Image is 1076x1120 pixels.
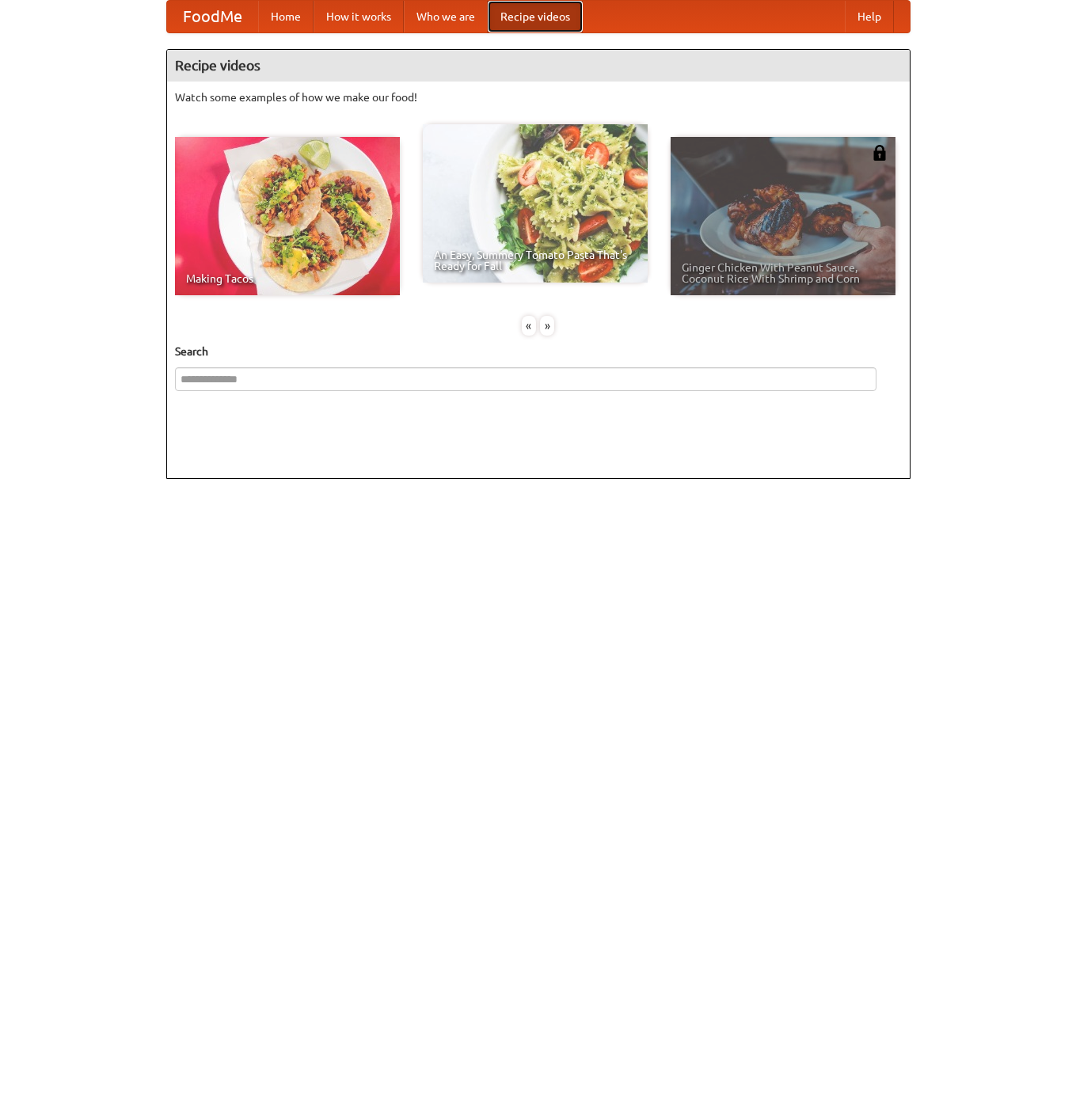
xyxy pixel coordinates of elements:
p: Watch some examples of how we make our food! [175,89,902,105]
h4: Recipe videos [167,50,910,82]
a: Help [845,1,894,32]
span: Making Tacos [186,273,389,284]
a: How it works [314,1,404,32]
h5: Search [175,344,902,359]
a: Making Tacos [175,137,400,295]
img: 483408.png [872,145,888,161]
a: Home [258,1,314,32]
a: Recipe videos [488,1,583,32]
a: An Easy, Summery Tomato Pasta That's Ready for Fall [423,124,648,283]
div: « [522,316,536,336]
a: Who we are [404,1,488,32]
div: » [540,316,554,336]
span: An Easy, Summery Tomato Pasta That's Ready for Fall [434,249,637,271]
a: FoodMe [167,1,258,32]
